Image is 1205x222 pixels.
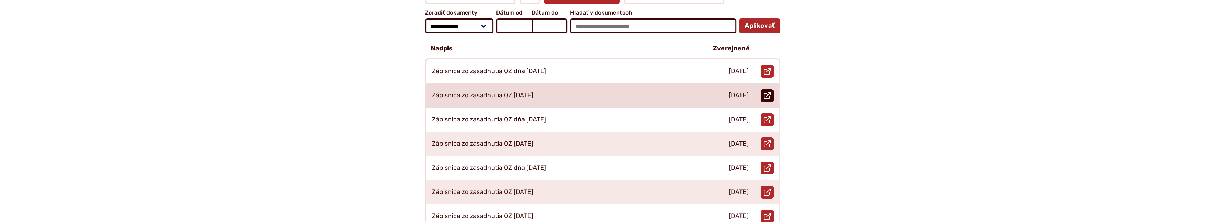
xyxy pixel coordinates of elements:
[431,45,452,53] p: Nadpis
[432,212,533,220] p: Zápisnica zo zasadnutia OZ [DATE]
[729,92,749,99] p: [DATE]
[729,164,749,172] p: [DATE]
[496,10,532,16] span: Dátum od
[729,116,749,124] p: [DATE]
[432,92,533,99] p: Zápisnica zo zasadnutia OZ [DATE]
[713,45,750,53] p: Zverejnené
[432,116,546,124] p: Zápisnica zo zasadnutia OZ dňa [DATE]
[729,212,749,220] p: [DATE]
[532,18,567,33] input: Dátum do
[532,10,567,16] span: Dátum do
[432,164,546,172] p: Zápisnica zo zasadnutia OZ dňa [DATE]
[729,188,749,196] p: [DATE]
[570,18,736,33] input: Hľadať v dokumentoch
[739,18,780,33] button: Aplikovať
[432,67,546,75] p: Zápisnica zo zasadnutia OZ dňa [DATE]
[496,18,532,33] input: Dátum od
[729,140,749,148] p: [DATE]
[570,10,736,16] span: Hľadať v dokumentoch
[432,140,533,148] p: Zápisnica zo zasadnutia OZ [DATE]
[425,18,493,33] select: Zoradiť dokumenty
[729,67,749,75] p: [DATE]
[425,10,493,16] span: Zoradiť dokumenty
[432,188,533,196] p: Zápisnica zo zasadnutia OZ [DATE]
